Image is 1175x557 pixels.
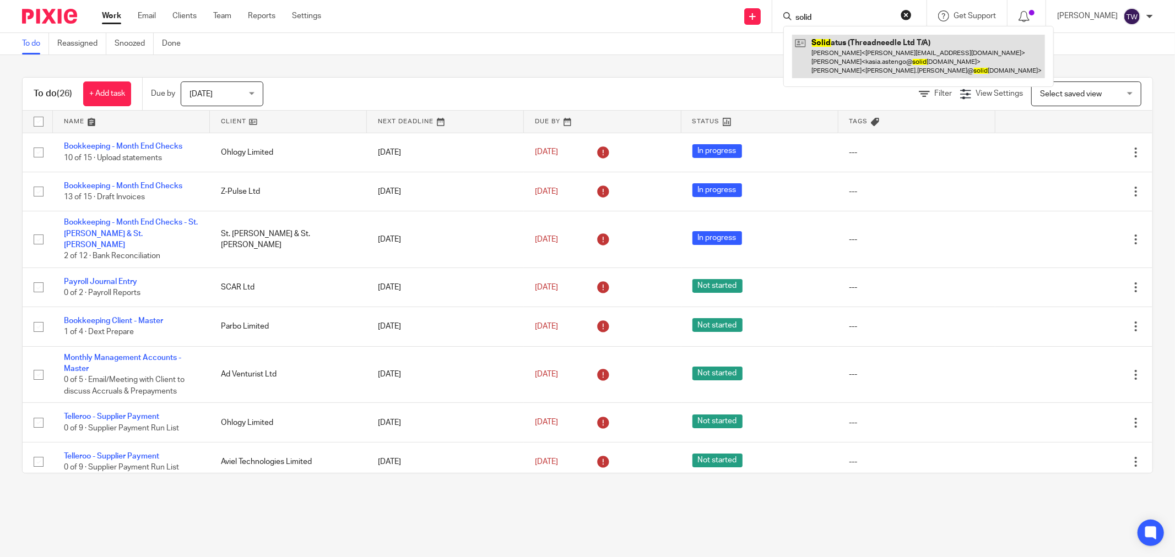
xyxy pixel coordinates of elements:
[64,219,198,249] a: Bookkeeping - Month End Checks - St. [PERSON_NAME] & St. [PERSON_NAME]
[901,9,912,20] button: Clear
[64,154,162,162] span: 10 of 15 · Upload statements
[210,267,367,307] td: SCAR Ltd
[849,234,984,245] div: ---
[849,321,984,332] div: ---
[162,33,189,54] a: Done
[64,413,159,421] a: Telleroo - Supplier Payment
[64,463,179,471] span: 0 of 9 · Supplier Payment Run List
[692,279,743,293] span: Not started
[692,183,742,197] span: In progress
[367,403,524,442] td: [DATE]
[64,253,160,260] span: 2 of 12 · Bank Reconciliation
[64,289,140,297] span: 0 of 2 · Payroll Reports
[692,231,742,245] span: In progress
[367,172,524,211] td: [DATE]
[64,424,179,432] span: 0 of 9 · Supplier Payment Run List
[849,118,868,124] span: Tags
[849,456,984,467] div: ---
[367,133,524,172] td: [DATE]
[367,307,524,346] td: [DATE]
[64,329,134,336] span: 1 of 4 · Dext Prepare
[367,346,524,403] td: [DATE]
[151,88,175,99] p: Due by
[210,403,367,442] td: Ohlogy Limited
[64,193,145,201] span: 13 of 15 · Draft Invoices
[34,88,72,100] h1: To do
[367,267,524,307] td: [DATE]
[1057,10,1118,21] p: [PERSON_NAME]
[64,354,181,373] a: Monthly Management Accounts - Master
[189,90,213,98] span: [DATE]
[535,149,558,156] span: [DATE]
[1123,8,1141,25] img: svg%3E
[692,367,743,380] span: Not started
[692,414,743,428] span: Not started
[367,211,524,268] td: [DATE]
[367,442,524,481] td: [DATE]
[535,323,558,330] span: [DATE]
[138,10,156,21] a: Email
[849,147,984,158] div: ---
[83,81,131,106] a: + Add task
[210,442,367,481] td: Aviel Technologies Limited
[22,33,49,54] a: To do
[57,33,106,54] a: Reassigned
[64,182,182,190] a: Bookkeeping - Month End Checks
[57,89,72,98] span: (26)
[934,90,952,97] span: Filter
[535,370,558,378] span: [DATE]
[954,12,996,20] span: Get Support
[115,33,154,54] a: Snoozed
[535,188,558,195] span: [DATE]
[794,13,894,23] input: Search
[849,369,984,380] div: ---
[64,143,182,150] a: Bookkeeping - Month End Checks
[210,307,367,346] td: Parbo Limited
[210,211,367,268] td: St. [PERSON_NAME] & St. [PERSON_NAME]
[22,9,77,24] img: Pixie
[64,452,159,460] a: Telleroo - Supplier Payment
[248,10,275,21] a: Reports
[976,90,1023,97] span: View Settings
[292,10,321,21] a: Settings
[102,10,121,21] a: Work
[64,317,163,325] a: Bookkeeping Client - Master
[64,376,185,396] span: 0 of 5 · Email/Meeting with Client to discuss Accruals & Prepayments
[692,318,743,332] span: Not started
[210,346,367,403] td: Ad Venturist Ltd
[535,283,558,291] span: [DATE]
[535,458,558,466] span: [DATE]
[849,282,984,293] div: ---
[1040,90,1102,98] span: Select saved view
[535,419,558,427] span: [DATE]
[692,144,742,158] span: In progress
[172,10,197,21] a: Clients
[210,133,367,172] td: Ohlogy Limited
[213,10,231,21] a: Team
[692,454,743,467] span: Not started
[849,186,984,197] div: ---
[849,417,984,428] div: ---
[64,278,137,286] a: Payroll Journal Entry
[535,236,558,243] span: [DATE]
[210,172,367,211] td: Z-Pulse Ltd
